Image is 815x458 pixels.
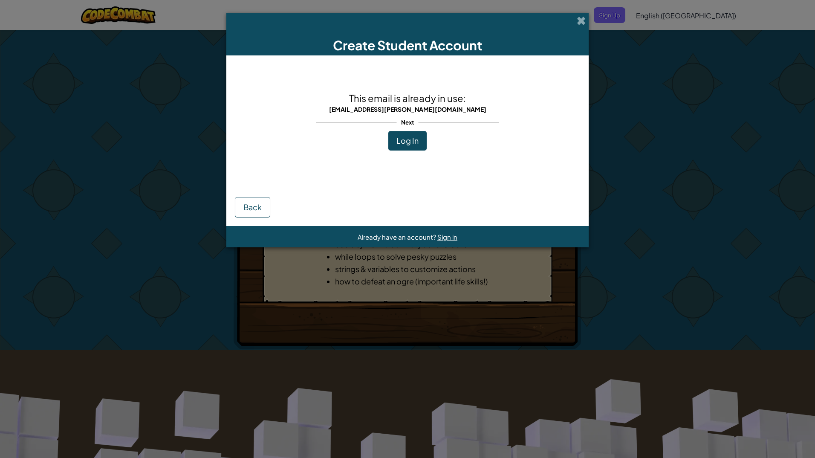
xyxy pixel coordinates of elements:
[333,37,482,53] span: Create Student Account
[243,202,262,212] span: Back
[388,131,427,151] button: Log In
[640,9,806,87] iframe: Sign in with Google Dialog
[358,233,437,241] span: Already have an account?
[235,197,270,217] button: Back
[349,92,466,104] span: This email is already in use:
[329,105,486,113] span: [EMAIL_ADDRESS][PERSON_NAME][DOMAIN_NAME]
[437,233,457,241] a: Sign in
[396,136,419,145] span: Log In
[397,116,419,128] span: Next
